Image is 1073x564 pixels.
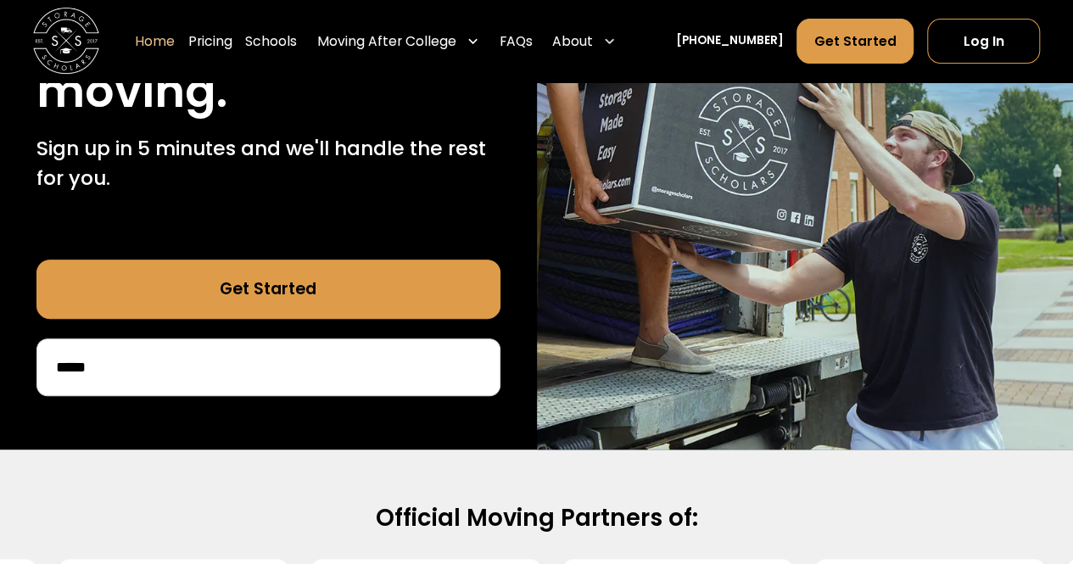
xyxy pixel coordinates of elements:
[927,19,1040,64] a: Log In
[33,8,99,75] a: home
[135,19,175,65] a: Home
[552,31,593,51] div: About
[245,19,297,65] a: Schools
[310,19,486,65] div: Moving After College
[317,31,456,51] div: Moving After College
[188,19,232,65] a: Pricing
[36,133,500,193] p: Sign up in 5 minutes and we'll handle the rest for you.
[53,503,1020,533] h2: Official Moving Partners of:
[676,33,784,51] a: [PHONE_NUMBER]
[545,19,623,65] div: About
[796,19,914,64] a: Get Started
[33,8,99,75] img: Storage Scholars main logo
[36,260,500,319] a: Get Started
[500,19,533,65] a: FAQs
